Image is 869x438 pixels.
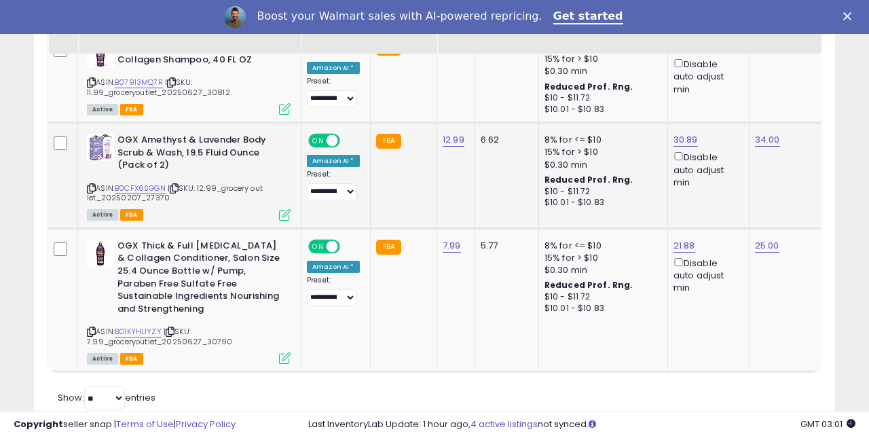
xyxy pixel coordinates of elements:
[257,10,542,23] div: Boost your Walmart sales with AI-powered repricing.
[87,104,118,115] span: All listings currently available for purchase on Amazon
[87,240,291,363] div: ASIN:
[544,53,657,65] div: 15% for > $10
[87,77,230,97] span: | SKU: 11.99_groceryoutlet_20250627_30812
[87,183,263,203] span: | SKU: 12.99_grocery out let_20250207_27370
[755,133,780,147] a: 34.00
[307,62,360,74] div: Amazon AI *
[470,418,538,431] a: 4 active listings
[338,240,360,252] span: OFF
[553,10,623,24] a: Get started
[544,104,657,115] div: $10.01 - $10.83
[544,92,657,104] div: $10 - $11.72
[115,183,166,194] a: B0CFX6SGGN
[544,197,657,208] div: $10.01 - $10.83
[117,41,282,69] b: OGX Thick & Full [MEDICAL_DATA] Collagen Shampoo, 40 FL OZ
[87,41,291,113] div: ASIN:
[120,353,143,365] span: FBA
[376,134,401,149] small: FBA
[544,279,633,291] b: Reduced Prof. Rng.
[673,255,739,295] div: Disable auto adjust min
[87,41,114,68] img: 41lcPnmruZL._SL40_.jpg
[544,291,657,303] div: $10 - $11.72
[307,77,360,107] div: Preset:
[544,81,633,92] b: Reduced Prof. Rng.
[673,149,739,189] div: Disable auto adjust min
[755,239,779,253] a: 25.00
[338,135,360,147] span: OFF
[443,239,461,253] a: 7.99
[307,155,360,167] div: Amazon AI *
[544,303,657,314] div: $10.01 - $10.83
[544,252,657,264] div: 15% for > $10
[176,418,236,431] a: Privacy Policy
[544,186,657,198] div: $10 - $11.72
[115,77,163,88] a: B07913MQ7R
[481,134,528,146] div: 6.62
[544,134,657,146] div: 8% for <= $10
[224,6,246,28] img: Profile image for Adrian
[376,240,401,255] small: FBA
[800,418,855,431] span: 2025-08-15 03:01 GMT
[481,240,528,252] div: 5.77
[843,12,857,20] div: Close
[115,326,162,337] a: B01KYHUYZY
[307,170,360,200] div: Preset:
[117,134,282,175] b: OGX Amethyst & Lavender Body Scrub & Wash, 19.5 Fluid Ounce (Pack of 2)
[673,133,698,147] a: 30.89
[120,209,143,221] span: FBA
[307,261,360,273] div: Amazon AI *
[58,391,155,404] span: Show: entries
[116,418,174,431] a: Terms of Use
[87,326,233,346] span: | SKU: 7.99_groceryoutlet_20250627_30790
[544,240,657,252] div: 8% for <= $10
[310,135,327,147] span: ON
[544,146,657,158] div: 15% for > $10
[87,353,118,365] span: All listings currently available for purchase on Amazon
[443,133,464,147] a: 12.99
[87,134,291,219] div: ASIN:
[14,418,236,431] div: seller snap | |
[673,56,739,96] div: Disable auto adjust min
[544,159,657,171] div: $0.30 min
[117,240,282,318] b: OGX Thick & Full [MEDICAL_DATA] & Collagen Conditioner, Salon Size 25.4 Ounce Bottle w/ Pump, Par...
[87,209,118,221] span: All listings currently available for purchase on Amazon
[14,418,63,431] strong: Copyright
[544,264,657,276] div: $0.30 min
[308,418,855,431] div: Last InventoryLab Update: 1 hour ago, not synced.
[307,276,360,306] div: Preset:
[673,239,695,253] a: 21.88
[544,174,633,185] b: Reduced Prof. Rng.
[544,65,657,77] div: $0.30 min
[120,104,143,115] span: FBA
[87,134,114,161] img: 51x8g-EJmEL._SL40_.jpg
[87,240,114,267] img: 41SZo8guUfL._SL40_.jpg
[310,240,327,252] span: ON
